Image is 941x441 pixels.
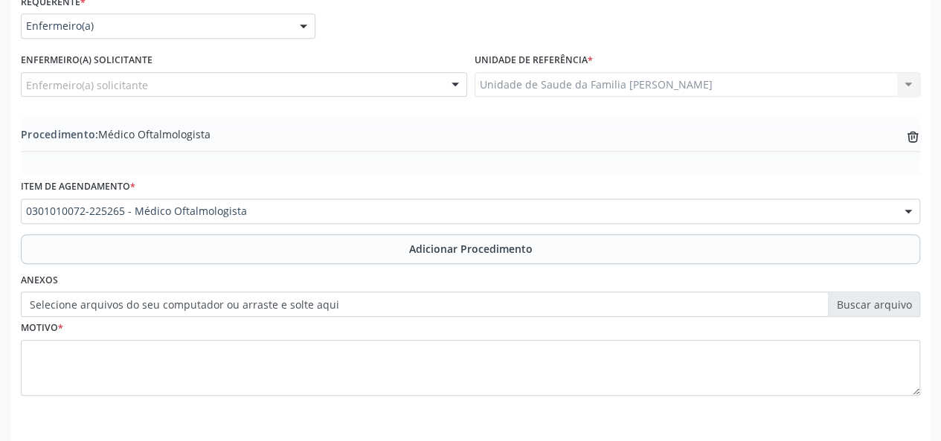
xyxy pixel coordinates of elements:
span: Procedimento: [21,127,98,141]
label: Enfermeiro(a) solicitante [21,49,152,72]
span: Médico Oftalmologista [21,126,211,142]
label: Motivo [21,317,63,340]
span: Enfermeiro(a) solicitante [26,77,148,93]
span: Enfermeiro(a) [26,19,285,33]
label: Unidade de referência [475,49,593,72]
button: Adicionar Procedimento [21,234,920,264]
label: Item de agendamento [21,176,135,199]
span: 0301010072-225265 - Médico Oftalmologista [26,204,890,219]
span: Adicionar Procedimento [409,241,533,257]
label: Anexos [21,269,58,292]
